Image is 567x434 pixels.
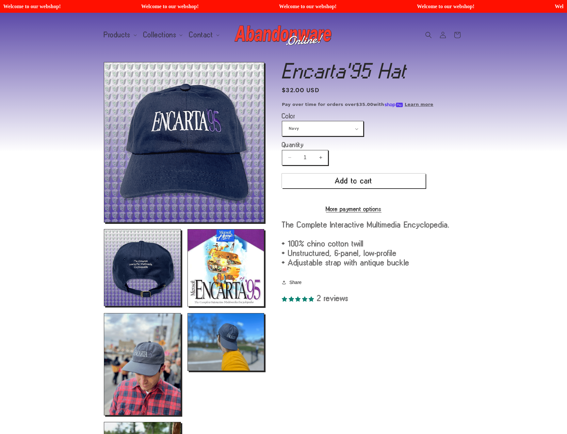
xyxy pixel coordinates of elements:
[282,62,463,80] h1: Encarta'95 Hat
[100,28,139,42] summary: Products
[282,275,303,290] button: Share
[279,3,408,9] span: Welcome to our webshop!
[282,142,426,148] label: Quantity
[282,220,463,267] div: The Complete Interactive Multimedia Encyclopedia. • 100% chino cotton twill • Unstructured, 6-pan...
[421,28,436,42] summary: Search
[143,32,177,38] span: Collections
[104,32,131,38] span: Products
[3,3,132,9] span: Welcome to our webshop!
[282,113,426,119] label: Color
[317,294,349,302] span: 2 reviews
[189,32,213,38] span: Contact
[232,19,335,50] a: Abandonware
[282,174,426,188] button: Add to cart
[282,294,317,302] span: 5.00 stars
[141,3,270,9] span: Welcome to our webshop!
[235,22,332,48] img: Abandonware
[282,206,426,212] a: More payment options
[139,28,186,42] summary: Collections
[185,28,222,42] summary: Contact
[282,86,319,95] span: $32.00 USD
[417,3,546,9] span: Welcome to our webshop!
